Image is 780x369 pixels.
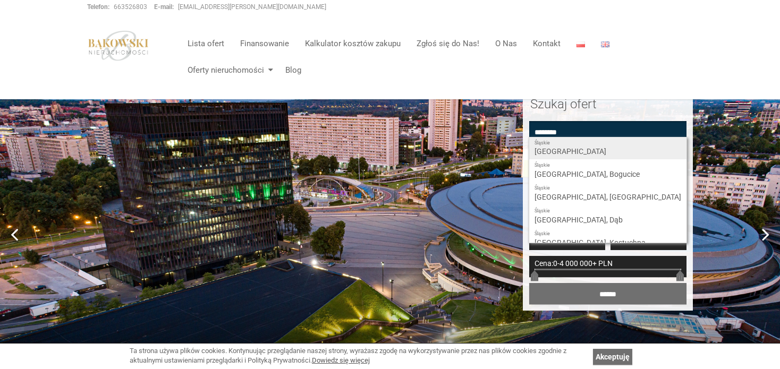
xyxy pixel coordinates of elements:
[180,33,232,54] a: Lista ofert
[529,159,686,182] div: [GEOGRAPHIC_DATA], Bogucice
[180,59,277,81] a: Oferty nieruchomości
[130,346,588,366] div: Ta strona używa plików cookies. Kontynuując przeglądanie naszej strony, wyrażasz zgodę na wykorzy...
[178,3,326,11] a: [EMAIL_ADDRESS][PERSON_NAME][DOMAIN_NAME]
[529,228,686,251] div: [GEOGRAPHIC_DATA], Kostuchna
[154,3,174,11] strong: E-mail:
[535,230,681,237] span: Śląskie
[487,33,525,54] a: O Nas
[277,59,301,81] a: Blog
[114,3,147,11] a: 663526803
[312,356,370,364] a: Dowiedz się więcej
[529,256,686,277] div: -
[535,185,681,192] span: Śląskie
[529,205,686,228] div: [GEOGRAPHIC_DATA], Dąb
[87,30,150,61] img: logo
[529,137,686,160] div: [GEOGRAPHIC_DATA]
[530,97,685,111] h2: Szukaj ofert
[297,33,409,54] a: Kalkulator kosztów zakupu
[601,41,609,47] img: English
[525,33,569,54] a: Kontakt
[559,259,613,268] span: 4 000 000+ PLN
[576,41,585,47] img: Polski
[409,33,487,54] a: Zgłoś się do Nas!
[535,140,681,147] span: Śląskie
[529,182,686,205] div: [GEOGRAPHIC_DATA], [GEOGRAPHIC_DATA]
[535,162,681,169] span: Śląskie
[593,349,632,365] a: Akceptuję
[232,33,297,54] a: Finansowanie
[87,3,109,11] strong: Telefon:
[535,259,553,268] span: Cena:
[535,208,681,214] span: Śląskie
[553,259,557,268] span: 0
